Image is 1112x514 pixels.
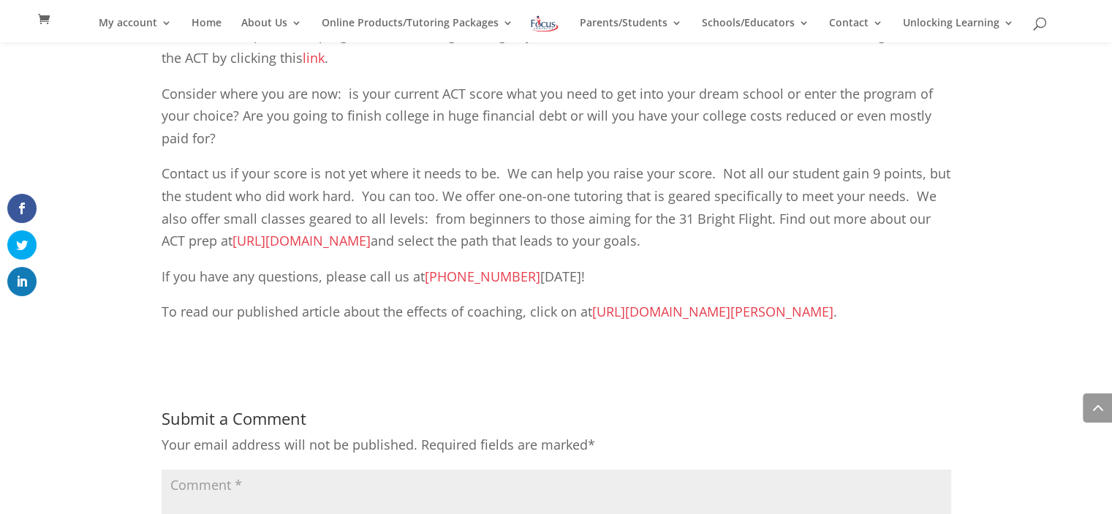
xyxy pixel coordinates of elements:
p: To read our published article about the effects of coaching, click on at . [162,301,951,323]
a: Home [192,18,222,42]
a: [URL][DOMAIN_NAME][PERSON_NAME] [592,303,833,320]
span: Submit a Comment [162,407,306,429]
a: Parents/Students [580,18,682,42]
a: My account [99,18,172,42]
p: Consider where you are now: is your current ACT score what you need to get into your dream school... [162,83,951,163]
a: link [303,49,325,67]
p: If you have any questions, please call us at [DATE]! [162,265,951,301]
a: [PHONE_NUMBER] [425,268,540,285]
span: Required fields are marked [421,436,595,453]
p: Contact us if your score is not yet where it needs to be. We can help you raise your score. Not a... [162,162,951,265]
a: Contact [829,18,883,42]
a: Online Products/Tutoring Packages [322,18,513,42]
a: About Us [241,18,302,42]
a: [URL][DOMAIN_NAME] [232,232,371,249]
img: Focus on Learning [529,13,560,34]
a: Schools/Educators [702,18,809,42]
span: Your email address will not be published. [162,436,417,453]
a: Unlocking Learning [903,18,1014,42]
